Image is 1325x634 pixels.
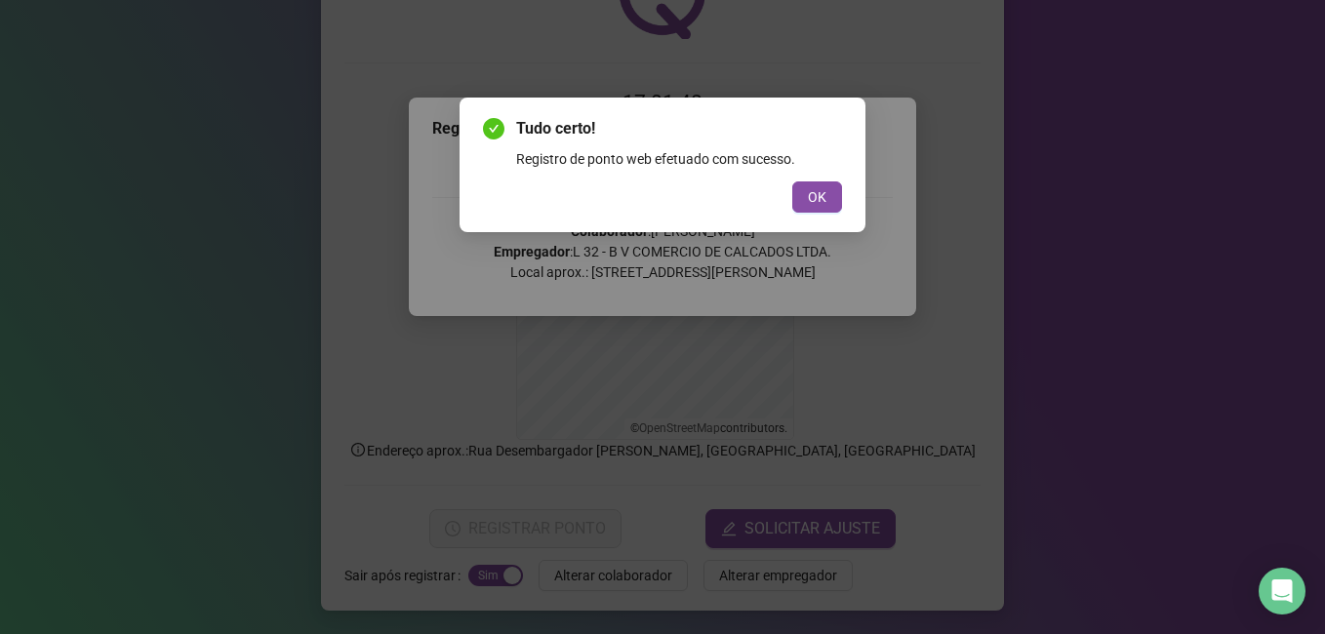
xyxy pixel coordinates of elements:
div: Open Intercom Messenger [1259,568,1305,614]
span: Tudo certo! [516,117,842,140]
button: OK [792,181,842,213]
div: Registro de ponto web efetuado com sucesso. [516,148,842,170]
span: OK [808,186,826,208]
span: check-circle [483,118,504,139]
